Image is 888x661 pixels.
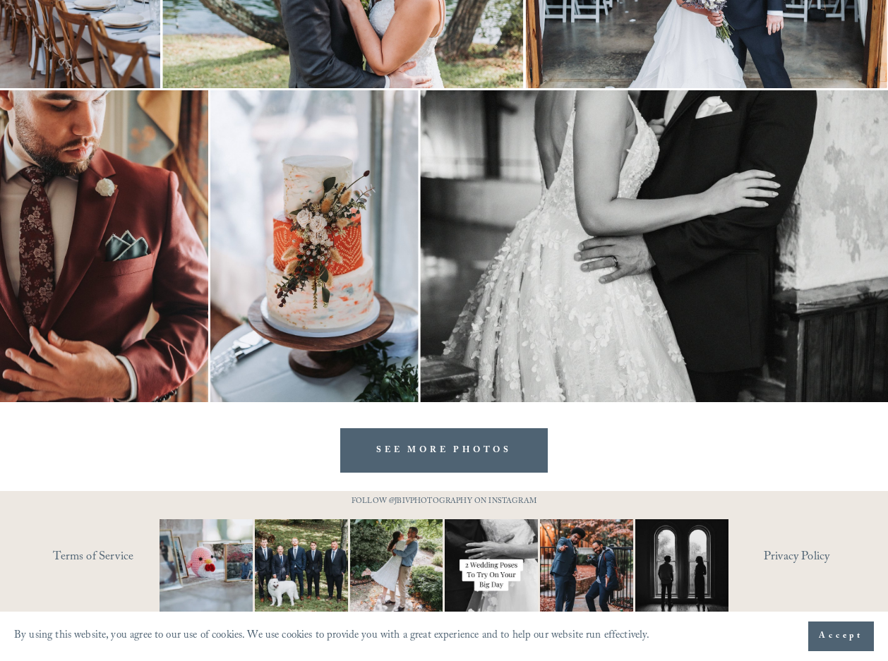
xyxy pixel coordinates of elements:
img: You just need the right photographer that matches your vibe 📷🎉 #RaleighWeddingPhotographer [524,519,649,612]
img: Close-up of a bride and groom embracing, with the groom's hand on the bride's waist, wearing wedd... [420,90,888,402]
img: Let&rsquo;s talk about poses for your wedding day! It doesn&rsquo;t have to be complicated, somet... [421,519,561,612]
img: It&rsquo;s that time of year where weddings and engagements pick up and I get the joy of capturin... [350,504,443,628]
img: Three-tier wedding cake with a white, orange, and light blue marbled design, decorated with a flo... [210,90,419,402]
img: This has got to be one of the cutest detail shots I've ever taken for a wedding! 📷 @thewoobles #I... [136,519,276,612]
span: Accept [819,629,863,643]
a: Privacy Policy [764,546,870,569]
img: Black &amp; White appreciation post. 😍😍 ⠀⠀⠀⠀⠀⠀⠀⠀⠀ I don&rsquo;t care what anyone says black and w... [620,519,744,612]
button: Accept [808,621,874,651]
p: FOLLOW @JBIVPHOTOGRAPHY ON INSTAGRAM [337,495,551,509]
a: SEE MORE PHOTOS [340,428,548,473]
p: By using this website, you agree to our use of cookies. We use cookies to provide you with a grea... [14,626,650,647]
img: Happy #InternationalDogDay to all the pups who have made wedding days, engagement sessions, and p... [232,519,371,612]
a: Terms of Service [53,546,195,569]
